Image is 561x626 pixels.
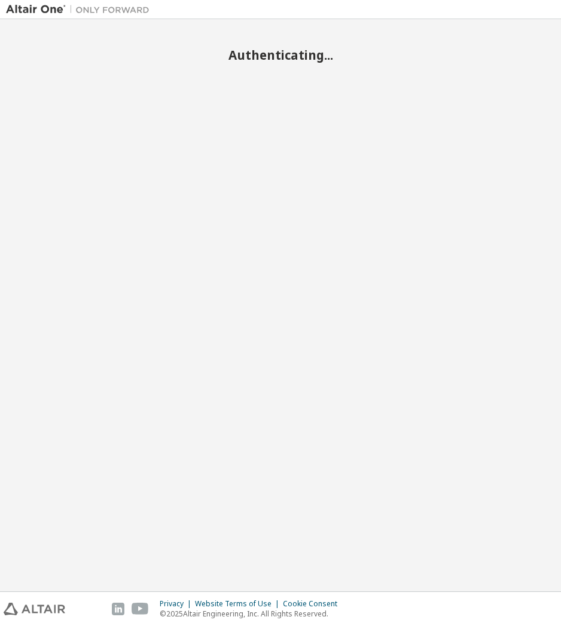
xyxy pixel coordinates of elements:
[132,603,149,615] img: youtube.svg
[6,4,156,16] img: Altair One
[283,599,344,609] div: Cookie Consent
[6,47,555,63] h2: Authenticating...
[195,599,283,609] div: Website Terms of Use
[160,609,344,619] p: © 2025 Altair Engineering, Inc. All Rights Reserved.
[4,603,65,615] img: altair_logo.svg
[160,599,195,609] div: Privacy
[112,603,124,615] img: linkedin.svg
